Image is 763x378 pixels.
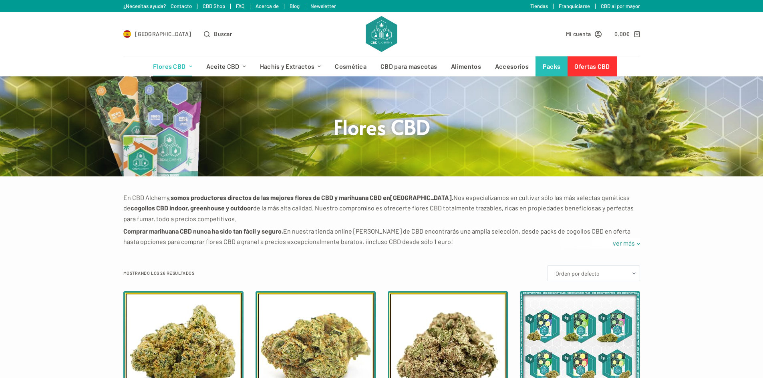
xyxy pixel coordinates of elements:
a: Blog [290,3,300,9]
a: Tiendas [530,3,548,9]
a: Newsletter [310,3,336,9]
a: Aceite CBD [199,56,253,76]
a: ver más [608,238,640,248]
a: ¿Necesitas ayuda? Contacto [123,3,192,9]
p: En nuestra tienda online [PERSON_NAME] de CBD encontrarás una amplia selección, desde packs de co... [123,226,640,247]
p: En CBD Alchemy, Nos especializamos en cultivar sólo las más selectas genéticas de de la más alta ... [123,192,640,224]
span: Mi cuenta [566,29,591,38]
a: Alimentos [444,56,488,76]
a: Packs [536,56,568,76]
a: Acerca de [256,3,279,9]
a: Cosmética [328,56,374,76]
p: Para garantizar la máxima calidad y potencia de los efectos de nuestras flores de marihuana CBD, ... [123,249,640,270]
p: Mostrando los 26 resultados [123,270,195,277]
a: Franquiciarse [559,3,590,9]
strong: cogollos CBD indoor, greenhouse y outdoor [131,204,253,212]
button: Abrir formulario de búsqueda [204,29,232,38]
img: ES Flag [123,30,131,38]
a: Select Country [123,29,191,38]
select: Pedido de la tienda [547,265,640,281]
strong: Comprar marihuana CBD nunca ha sido tan fácil y seguro. [123,227,283,235]
a: Mi cuenta [566,29,602,38]
a: CBD Shop [203,3,225,9]
a: CBD al por mayor [601,3,640,9]
span: [GEOGRAPHIC_DATA] [135,29,191,38]
strong: somos productores directos de las mejores flores de CBD y marihuana CBD en [171,194,390,201]
h1: Flores CBD [232,114,532,140]
a: CBD para mascotas [374,56,444,76]
bdi: 0,00 [614,30,630,37]
span: Buscar [214,29,232,38]
strong: . [452,194,453,201]
strong: [GEOGRAPHIC_DATA] [390,194,452,201]
a: Accesorios [488,56,536,76]
nav: Menú de cabecera [146,56,617,76]
span: € [626,30,630,37]
a: Flores CBD [146,56,199,76]
a: Ofertas CBD [568,56,617,76]
a: Carro de compra [614,29,640,38]
img: CBD Alchemy [366,16,397,52]
a: FAQ [236,3,245,9]
a: Hachís y Extractos [253,56,328,76]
